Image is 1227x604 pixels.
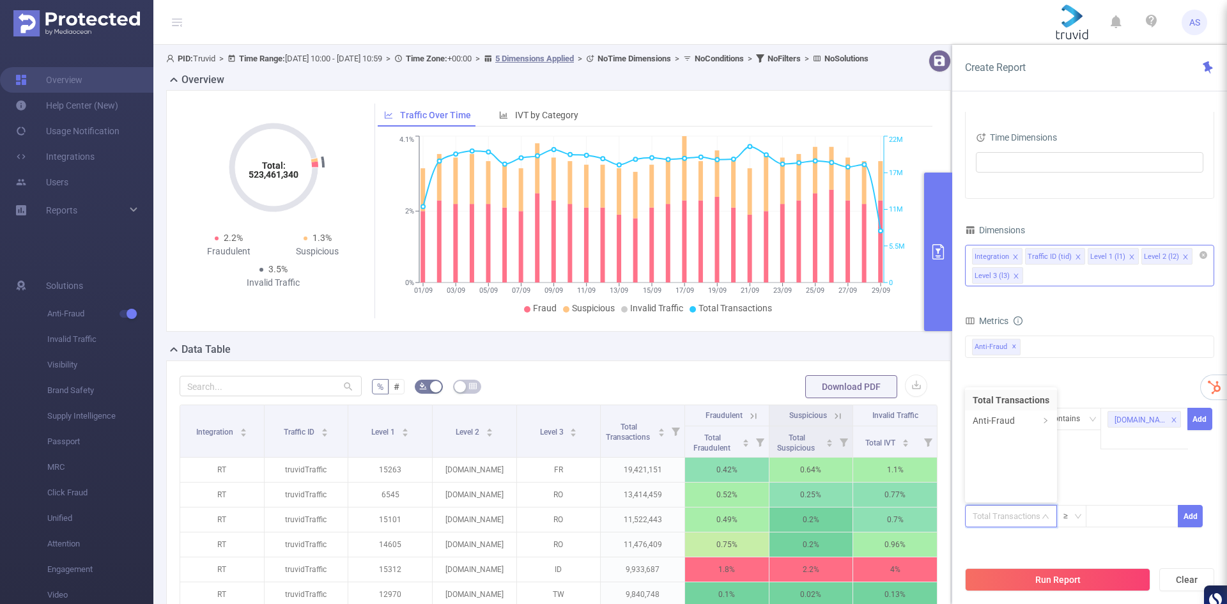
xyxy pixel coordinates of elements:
[47,454,153,480] span: MRC
[965,390,1057,410] li: Total Transactions
[384,111,393,120] i: icon: line-chart
[405,279,414,287] tspan: 0%
[47,378,153,403] span: Brand Safety
[806,286,824,295] tspan: 25/09
[1014,316,1022,325] i: icon: info-circle
[456,428,481,437] span: Level 2
[826,437,833,445] div: Sort
[742,442,749,445] i: icon: caret-down
[826,442,833,445] i: icon: caret-down
[394,382,399,392] span: #
[972,339,1021,355] span: Anti-Fraud
[371,428,397,437] span: Level 1
[769,557,853,582] p: 2.2%
[239,54,285,63] b: Time Range:
[348,458,432,482] p: 15263
[695,54,744,63] b: No Conditions
[321,426,328,430] i: icon: caret-up
[919,426,937,457] i: Filter menu
[693,433,732,453] span: Total Fraudulent
[181,72,224,88] h2: Overview
[1013,273,1019,281] i: icon: close
[1012,339,1017,355] span: ✕
[402,431,409,435] i: icon: caret-down
[1012,254,1019,261] i: icon: close
[889,242,905,251] tspan: 5.5M
[902,442,909,445] i: icon: caret-down
[1025,248,1085,265] li: Traffic ID (tid)
[1129,254,1135,261] i: icon: close
[46,205,77,215] span: Reports
[853,458,937,482] p: 1.1%
[871,286,890,295] tspan: 29/09
[1028,249,1072,265] div: Traffic ID (tid)
[570,431,577,435] i: icon: caret-down
[769,483,853,507] p: 0.25%
[446,286,465,295] tspan: 03/09
[707,286,726,295] tspan: 19/09
[826,437,833,441] i: icon: caret-up
[1189,10,1200,35] span: AS
[574,54,586,63] span: >
[658,426,665,430] i: icon: caret-up
[533,303,557,313] span: Fraud
[1200,251,1207,259] i: icon: close-circle
[486,426,493,430] i: icon: caret-up
[1182,254,1189,261] i: icon: close
[768,54,801,63] b: No Filters
[224,233,243,243] span: 2.2%
[773,286,792,295] tspan: 23/09
[601,532,684,557] p: 11,476,409
[181,342,231,357] h2: Data Table
[229,276,318,290] div: Invalid Traffic
[265,483,348,507] p: truvidTraffic
[511,286,530,295] tspan: 07/09
[965,225,1025,235] span: Dimensions
[975,249,1009,265] div: Integration
[570,426,577,430] i: icon: caret-up
[433,532,516,557] p: [DOMAIN_NAME]
[185,245,274,258] div: Fraudulent
[1042,417,1049,424] i: icon: right
[965,316,1008,326] span: Metrics
[769,507,853,532] p: 0.2%
[889,206,903,214] tspan: 11M
[215,54,228,63] span: >
[321,431,328,435] i: icon: caret-down
[479,286,497,295] tspan: 05/09
[419,382,427,390] i: icon: bg-colors
[544,286,563,295] tspan: 09/09
[313,233,332,243] span: 1.3%
[601,507,684,532] p: 11,522,443
[348,532,432,557] p: 14605
[630,303,683,313] span: Invalid Traffic
[872,411,918,420] span: Invalid Traffic
[835,426,853,457] i: Filter menu
[265,557,348,582] p: truvidTraffic
[46,273,83,298] span: Solutions
[889,136,903,144] tspan: 22M
[824,54,868,63] b: No Solutions
[377,382,383,392] span: %
[47,531,153,557] span: Attention
[838,286,857,295] tspan: 27/09
[15,118,120,144] a: Usage Notification
[610,286,628,295] tspan: 13/09
[598,54,671,63] b: No Time Dimensions
[601,483,684,507] p: 13,414,459
[965,410,1057,431] li: Anti-Fraud
[47,557,153,582] span: Engagement
[472,54,484,63] span: >
[382,54,394,63] span: >
[249,169,298,180] tspan: 523,461,340
[577,286,596,295] tspan: 11/09
[972,267,1023,284] li: Level 3 (l3)
[1075,254,1081,261] i: icon: close
[400,110,471,120] span: Traffic Over Time
[180,483,264,507] p: RT
[667,405,684,457] i: Filter menu
[15,169,68,195] a: Users
[47,429,153,454] span: Passport
[47,480,153,506] span: Click Fraud
[853,557,937,582] p: 4%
